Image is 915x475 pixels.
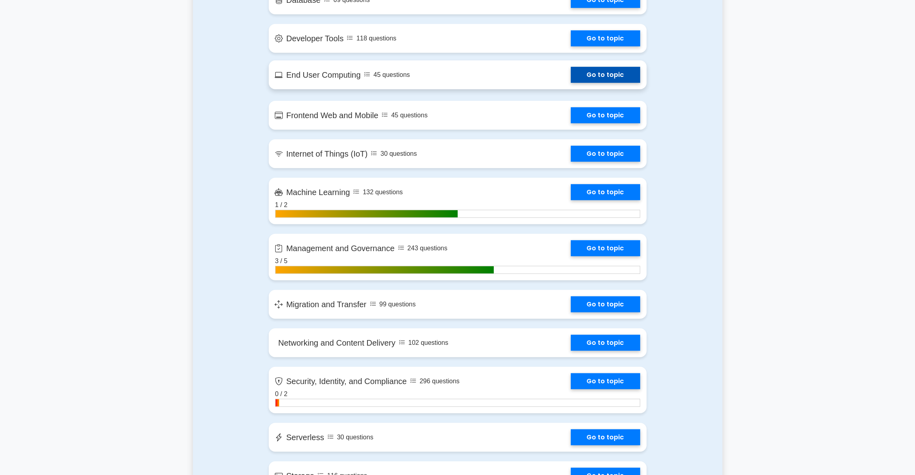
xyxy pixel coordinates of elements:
a: Go to topic [571,373,640,389]
a: Go to topic [571,335,640,351]
a: Go to topic [571,30,640,46]
a: Go to topic [571,146,640,162]
a: Go to topic [571,184,640,200]
a: Go to topic [571,240,640,256]
a: Go to topic [571,67,640,83]
a: Go to topic [571,429,640,445]
a: Go to topic [571,107,640,123]
a: Go to topic [571,296,640,312]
